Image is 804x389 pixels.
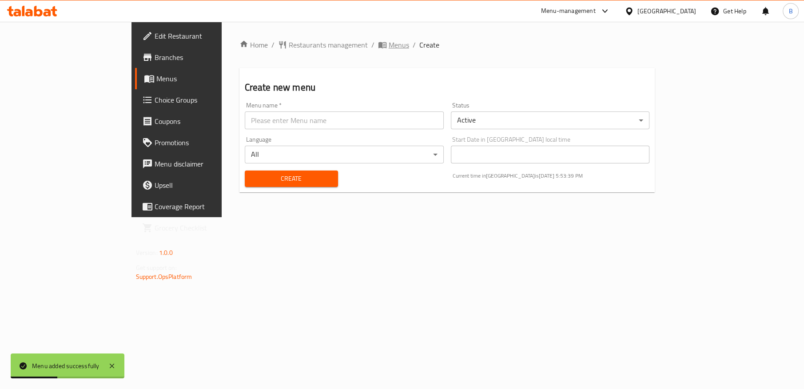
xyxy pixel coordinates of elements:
span: Upsell [155,180,259,191]
a: Upsell [135,175,266,196]
span: Promotions [155,137,259,148]
div: Menu added successfully [32,361,100,371]
p: Current time in [GEOGRAPHIC_DATA] is [DATE] 5:53:39 PM [453,172,650,180]
span: Create [252,173,331,184]
a: Grocery Checklist [135,217,266,238]
div: Menu-management [541,6,596,16]
span: Menus [156,73,259,84]
li: / [271,40,275,50]
nav: breadcrumb [239,40,655,50]
span: Version: [136,247,158,258]
span: Edit Restaurant [155,31,259,41]
span: Menu disclaimer [155,159,259,169]
a: Menu disclaimer [135,153,266,175]
a: Restaurants management [278,40,368,50]
a: Edit Restaurant [135,25,266,47]
div: All [245,146,444,163]
span: Menus [389,40,409,50]
div: Active [451,111,650,129]
span: Branches [155,52,259,63]
span: Coverage Report [155,201,259,212]
a: Menus [135,68,266,89]
span: Coupons [155,116,259,127]
li: / [413,40,416,50]
a: Coupons [135,111,266,132]
button: Create [245,171,338,187]
a: Promotions [135,132,266,153]
h2: Create new menu [245,81,650,94]
a: Menus [378,40,409,50]
div: [GEOGRAPHIC_DATA] [637,6,696,16]
a: Coverage Report [135,196,266,217]
input: Please enter Menu name [245,111,444,129]
a: Support.OpsPlatform [136,271,192,282]
span: B [788,6,792,16]
span: Get support on: [136,262,177,274]
span: Create [419,40,439,50]
span: 1.0.0 [159,247,173,258]
span: Choice Groups [155,95,259,105]
li: / [371,40,374,50]
span: Restaurants management [289,40,368,50]
span: Grocery Checklist [155,222,259,233]
a: Choice Groups [135,89,266,111]
a: Branches [135,47,266,68]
